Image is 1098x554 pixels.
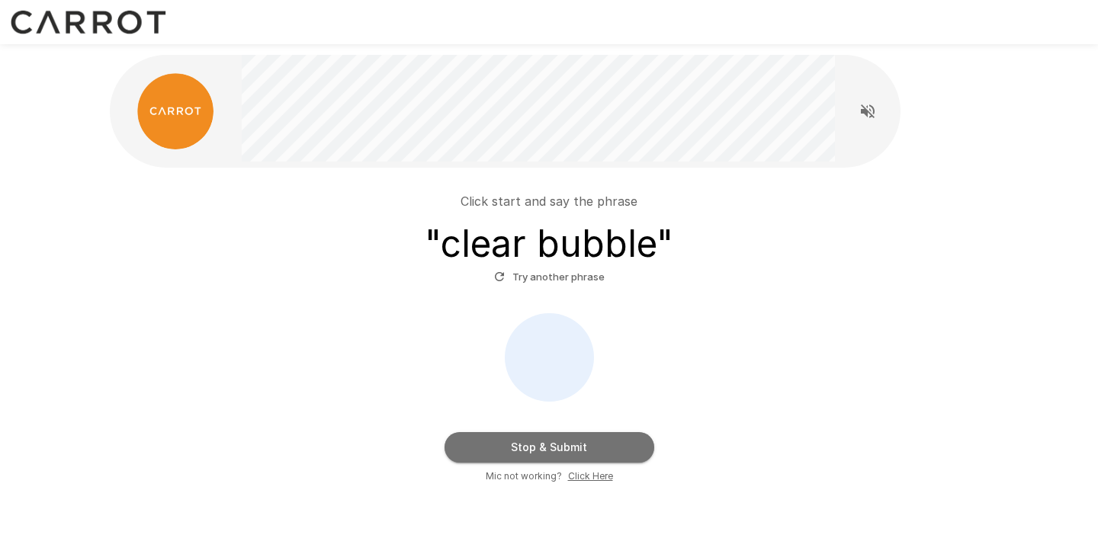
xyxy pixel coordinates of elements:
[137,73,213,149] img: carrot_logo.png
[490,265,608,289] button: Try another phrase
[852,96,883,126] button: Read questions aloud
[461,192,637,210] p: Click start and say the phrase
[425,223,673,265] h3: " clear bubble "
[445,432,654,463] button: Stop & Submit
[568,470,613,482] u: Click Here
[486,469,562,484] span: Mic not working?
